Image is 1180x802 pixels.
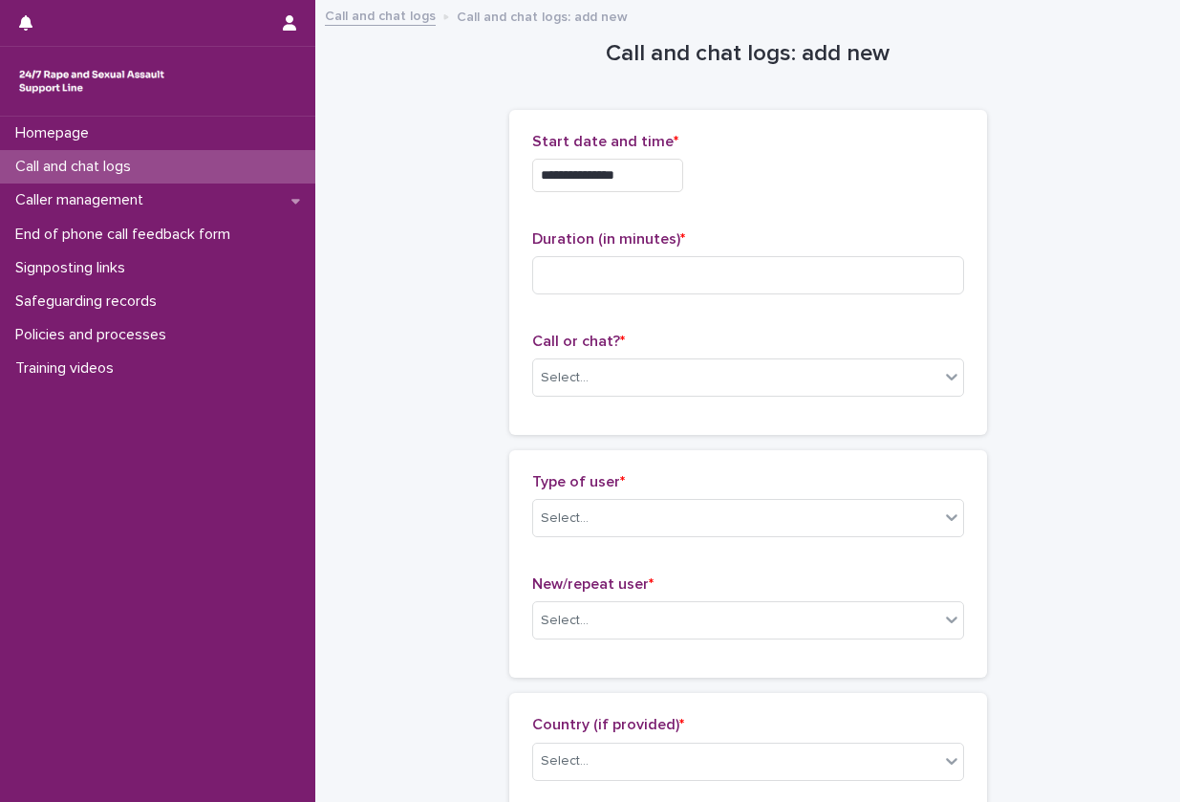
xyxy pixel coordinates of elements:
[457,5,628,26] p: Call and chat logs: add new
[8,293,172,311] p: Safeguarding records
[8,191,159,209] p: Caller management
[509,40,987,68] h1: Call and chat logs: add new
[8,259,140,277] p: Signposting links
[541,509,589,529] div: Select...
[8,226,246,244] p: End of phone call feedback form
[8,158,146,176] p: Call and chat logs
[8,326,182,344] p: Policies and processes
[325,4,436,26] a: Call and chat logs
[532,334,625,349] span: Call or chat?
[532,474,625,489] span: Type of user
[8,359,129,378] p: Training videos
[532,717,684,732] span: Country (if provided)
[541,751,589,771] div: Select...
[532,576,654,592] span: New/repeat user
[541,611,589,631] div: Select...
[532,231,685,247] span: Duration (in minutes)
[8,124,104,142] p: Homepage
[541,368,589,388] div: Select...
[15,62,168,100] img: rhQMoQhaT3yELyF149Cw
[532,134,678,149] span: Start date and time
